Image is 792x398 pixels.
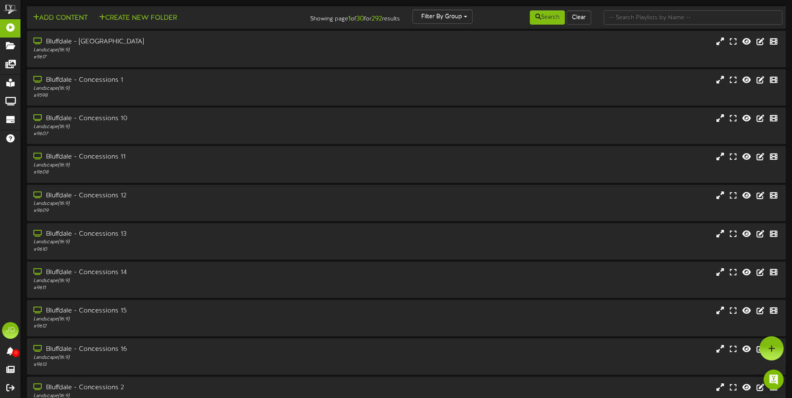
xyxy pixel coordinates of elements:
div: Bluffdale - Concessions 15 [33,306,337,316]
div: Landscape ( 16:9 ) [33,123,337,131]
div: Landscape ( 16:9 ) [33,200,337,207]
strong: 30 [357,15,364,23]
button: Filter By Group [412,10,473,24]
div: Bluffdale - Concessions 2 [33,383,337,393]
div: Landscape ( 16:9 ) [33,85,337,92]
input: -- Search Playlists by Name -- [604,10,782,25]
div: Bluffdale - Concessions 13 [33,229,337,239]
div: # 9609 [33,207,337,214]
div: # 9611 [33,285,337,292]
div: # 9608 [33,169,337,176]
div: Showing page of for results [279,10,406,24]
div: Bluffdale - Concessions 16 [33,345,337,354]
div: Bluffdale - Concessions 12 [33,191,337,201]
button: Clear [567,10,591,25]
button: Create New Folder [96,13,180,23]
span: 0 [12,349,20,357]
div: Landscape ( 16:9 ) [33,316,337,323]
div: Landscape ( 16:9 ) [33,162,337,169]
div: Landscape ( 16:9 ) [33,47,337,54]
div: # 9613 [33,361,337,368]
div: # 9610 [33,246,337,253]
div: JD [2,322,19,339]
button: Add Content [30,13,90,23]
div: Open Intercom Messenger [764,370,784,390]
button: Search [530,10,565,25]
strong: 1 [348,15,351,23]
div: # 9617 [33,54,337,61]
div: Bluffdale - Concessions 11 [33,152,337,162]
div: Bluffdale - [GEOGRAPHIC_DATA] [33,37,337,47]
div: # 9612 [33,323,337,330]
div: Bluffdale - Concessions 10 [33,114,337,123]
div: Bluffdale - Concessions 1 [33,76,337,85]
div: Landscape ( 16:9 ) [33,354,337,361]
div: Landscape ( 16:9 ) [33,239,337,246]
div: Landscape ( 16:9 ) [33,277,337,285]
strong: 292 [372,15,382,23]
div: # 9607 [33,131,337,138]
div: Bluffdale - Concessions 14 [33,268,337,277]
div: # 9598 [33,92,337,99]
